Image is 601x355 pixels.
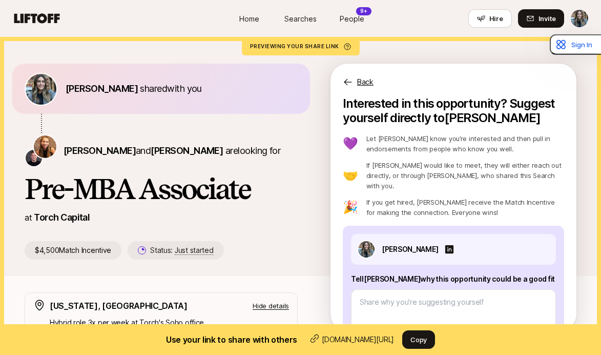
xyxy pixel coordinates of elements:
[275,9,326,28] a: Searches
[64,145,136,156] span: [PERSON_NAME]
[150,244,213,257] p: Status:
[340,13,364,24] span: People
[570,9,589,28] button: Allie Molner
[239,13,259,24] span: Home
[360,7,367,15] p: 9+
[167,83,202,94] span: with you
[326,9,378,28] a: People9+
[322,333,394,346] p: [DOMAIN_NAME][URL]
[25,173,298,204] h1: Pre-MBA Associate
[66,83,138,94] span: [PERSON_NAME]
[366,160,564,191] p: If [PERSON_NAME] would like to meet, they will either reach out directly, or through [PERSON_NAME...
[343,96,564,125] p: Interested in this opportunity? Suggest yourself directly to [PERSON_NAME]
[518,9,564,28] button: Invite
[343,169,358,182] p: 🤝
[25,241,121,260] p: $4,500 Match Incentive
[489,13,503,24] span: Hire
[175,246,214,255] span: Just started
[366,133,564,154] p: Let [PERSON_NAME] know you’re interested and then pull in endorsements from people who know you w...
[25,211,32,224] p: at
[402,330,435,349] button: Copy
[50,299,188,312] p: [US_STATE], [GEOGRAPHIC_DATA]
[358,241,375,258] img: 95585955_877a_4a35_a7a1_33785f24cadb.jpg
[224,9,275,28] a: Home
[34,135,56,158] img: Katie Reiner
[343,137,358,150] p: 💜
[64,144,280,158] p: are looking for
[151,145,223,156] span: [PERSON_NAME]
[50,317,289,329] p: Hybrid role 3x per week at Torch's Soho office.
[166,333,297,346] h2: Use your link to share with others
[34,212,90,223] a: Torch Capital
[382,243,438,255] p: [PERSON_NAME]
[571,10,588,27] img: Allie Molner
[538,13,556,24] span: Invite
[136,145,223,156] span: and
[26,150,42,166] img: Christopher Harper
[351,273,556,285] p: Tell [PERSON_NAME] why this opportunity could be a good fit
[357,76,374,88] p: Back
[26,74,56,105] img: 95585955_877a_4a35_a7a1_33785f24cadb.jpg
[468,9,512,28] button: Hire
[250,43,351,49] p: Previewing your share link
[343,201,358,213] p: 🎉
[366,197,564,218] p: If you get hired, [PERSON_NAME] receive the Match Incentive for making the connection. Everyone w...
[253,301,289,311] p: Hide details
[66,82,206,96] p: shared
[284,13,317,24] span: Searches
